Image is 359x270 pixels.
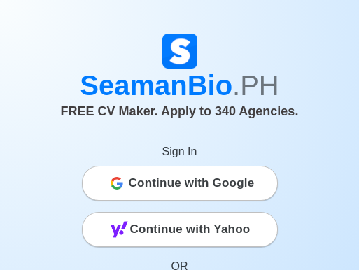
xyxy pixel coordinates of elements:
button: Continue with Yahoo [82,212,278,247]
p: Sign In [82,143,278,160]
img: Logo [162,34,197,69]
span: Continue with Google [129,169,255,197]
span: Continue with Yahoo [130,215,251,243]
span: FREE CV Maker. Apply to 340 Agencies. [61,104,299,118]
button: Continue with Google [82,166,278,201]
span: .PH [232,70,279,101]
h1: SeamanBio [10,69,349,102]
